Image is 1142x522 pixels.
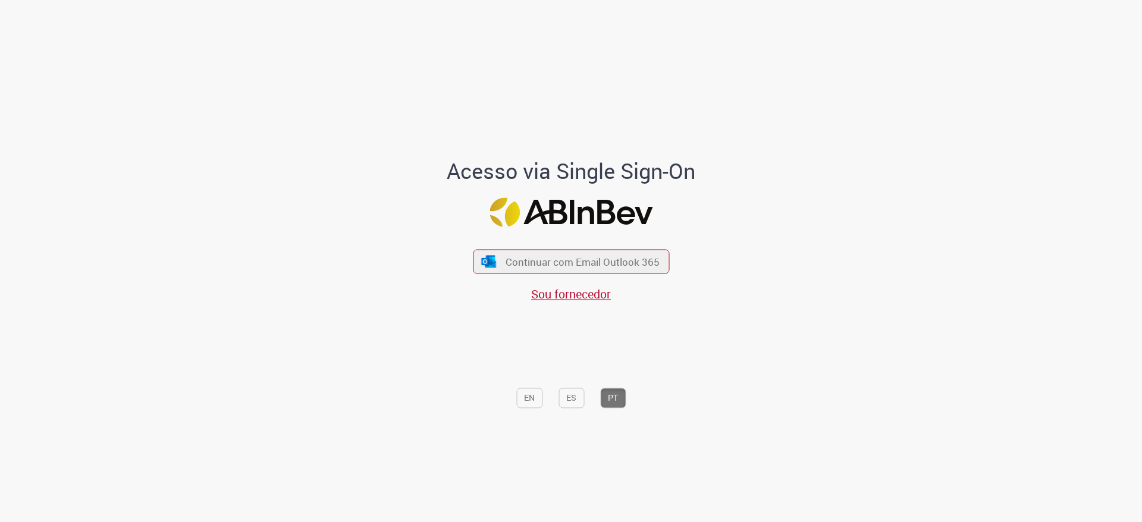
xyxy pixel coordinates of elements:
img: ícone Azure/Microsoft 360 [481,255,497,268]
button: PT [600,388,626,408]
h1: Acesso via Single Sign-On [406,159,736,183]
button: EN [516,388,542,408]
button: ícone Azure/Microsoft 360 Continuar com Email Outlook 365 [473,250,669,274]
button: ES [559,388,584,408]
a: Sou fornecedor [531,287,611,303]
img: Logo ABInBev [490,197,652,227]
span: Continuar com Email Outlook 365 [506,255,660,269]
